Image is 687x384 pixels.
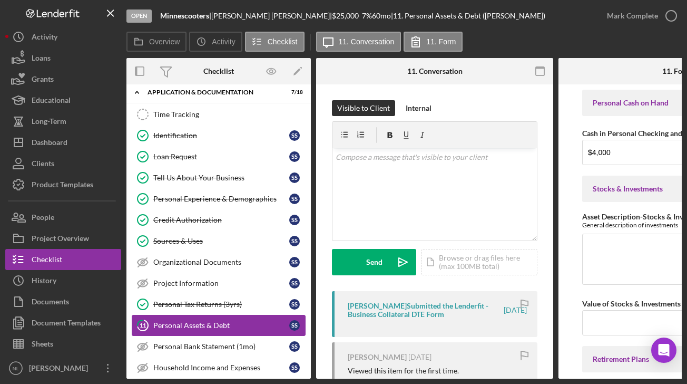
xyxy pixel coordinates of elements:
[132,231,306,252] a: Sources & UsesSS
[362,12,372,20] div: 7 %
[426,37,456,46] label: 11. Form
[203,67,234,75] div: Checklist
[391,12,545,20] div: | 11. Personal Assets & Debt ([PERSON_NAME])
[332,249,416,275] button: Send
[153,237,289,245] div: Sources & Uses
[32,47,51,71] div: Loans
[32,90,71,113] div: Educational
[153,110,305,119] div: Time Tracking
[32,153,54,177] div: Clients
[5,228,121,249] a: Project Overview
[582,299,681,308] label: Value of Stocks & Investments
[132,357,306,378] a: Household Income and ExpensesSS
[132,167,306,188] a: Tell Us About Your BusinessSS
[132,252,306,273] a: Organizational DocumentsSS
[5,153,121,174] button: Clients
[32,312,101,336] div: Document Templates
[289,341,300,352] div: S S
[32,69,54,92] div: Grants
[32,333,53,357] div: Sheets
[651,338,676,363] div: Open Intercom Messenger
[153,152,289,161] div: Loan Request
[5,132,121,153] button: Dashboard
[132,188,306,209] a: Personal Experience & DemographicsSS
[160,12,211,20] div: |
[26,358,95,381] div: [PERSON_NAME]
[189,32,242,52] button: Activity
[140,322,146,329] tspan: 11
[153,258,289,266] div: Organizational Documents
[366,249,382,275] div: Send
[132,209,306,231] a: Credit AuthorizationSS
[5,174,121,195] button: Product Templates
[153,216,289,224] div: Credit Authorization
[32,111,66,135] div: Long-Term
[126,9,152,23] div: Open
[607,5,658,26] div: Mark Complete
[5,26,121,47] a: Activity
[289,151,300,162] div: S S
[289,194,300,204] div: S S
[132,315,306,336] a: 11Personal Assets & DebtSS
[289,172,300,183] div: S S
[153,195,289,203] div: Personal Experience & Demographics
[5,111,121,132] button: Long-Term
[268,37,298,46] label: Checklist
[32,132,67,156] div: Dashboard
[5,207,121,228] button: People
[153,174,289,182] div: Tell Us About Your Business
[153,363,289,372] div: Household Income and Expenses
[407,67,463,75] div: 11. Conversation
[289,215,300,225] div: S S
[149,37,180,46] label: Overview
[211,12,332,20] div: [PERSON_NAME] [PERSON_NAME] |
[126,32,187,52] button: Overview
[32,291,69,315] div: Documents
[406,100,431,116] div: Internal
[153,279,289,287] div: Project Information
[348,353,407,361] div: [PERSON_NAME]
[5,69,121,90] button: Grants
[153,131,289,140] div: Identification
[132,146,306,167] a: Loan RequestSS
[132,336,306,357] a: Personal Bank Statement (1mo)SS
[289,299,300,310] div: S S
[316,32,401,52] button: 11. Conversation
[404,32,463,52] button: 11. Form
[348,302,502,319] div: [PERSON_NAME] Submitted the Lenderfit - Business Collateral DTE Form
[5,47,121,69] button: Loans
[5,270,121,291] button: History
[332,11,359,20] span: $25,000
[32,207,54,231] div: People
[153,321,289,330] div: Personal Assets & Debt
[5,312,121,333] button: Document Templates
[132,294,306,315] a: Personal Tax Returns (3yrs)SS
[5,358,121,379] button: NL[PERSON_NAME]
[289,320,300,331] div: S S
[5,249,121,270] button: Checklist
[284,89,303,95] div: 7 / 18
[32,26,57,50] div: Activity
[160,11,209,20] b: Minnescooters
[400,100,437,116] button: Internal
[148,89,277,95] div: Application & Documentation
[32,228,89,252] div: Project Overview
[32,249,62,273] div: Checklist
[212,37,235,46] label: Activity
[245,32,305,52] button: Checklist
[5,90,121,111] button: Educational
[289,257,300,267] div: S S
[132,104,306,125] a: Time Tracking
[5,333,121,354] button: Sheets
